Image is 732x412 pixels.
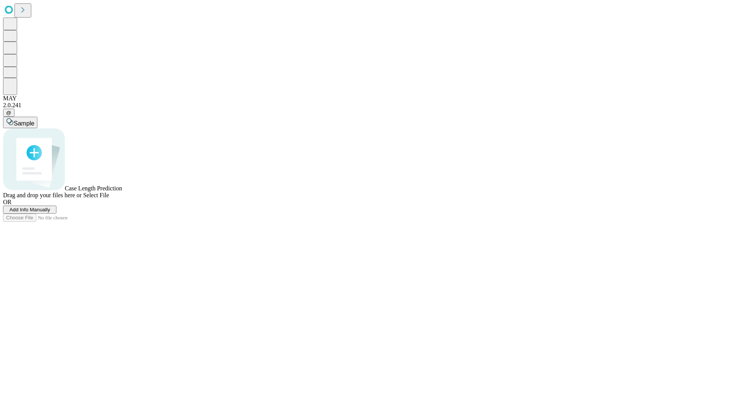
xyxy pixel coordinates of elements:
span: Sample [14,120,34,127]
span: Case Length Prediction [65,185,122,192]
button: Sample [3,117,37,128]
span: Add Info Manually [10,207,50,212]
span: Select File [83,192,109,198]
div: MAY [3,95,729,102]
span: @ [6,110,11,116]
span: Drag and drop your files here or [3,192,82,198]
span: OR [3,199,11,205]
button: @ [3,109,14,117]
button: Add Info Manually [3,206,56,214]
div: 2.0.241 [3,102,729,109]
